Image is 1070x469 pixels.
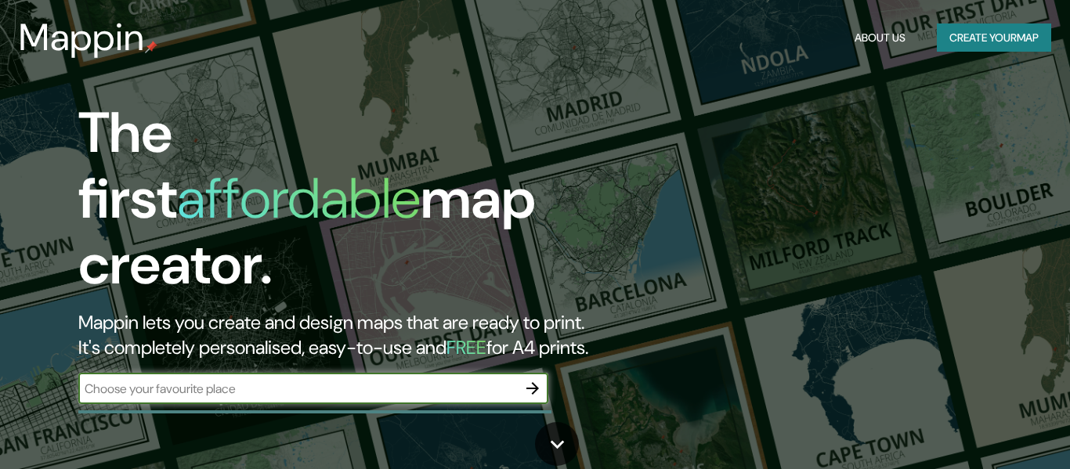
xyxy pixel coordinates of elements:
h5: FREE [446,335,486,359]
h3: Mappin [19,16,145,60]
button: About Us [848,23,912,52]
h1: affordable [177,162,421,235]
h2: Mappin lets you create and design maps that are ready to print. It's completely personalised, eas... [78,310,613,360]
button: Create yourmap [937,23,1051,52]
h1: The first map creator. [78,100,613,310]
input: Choose your favourite place [78,380,517,398]
img: mappin-pin [145,41,157,53]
